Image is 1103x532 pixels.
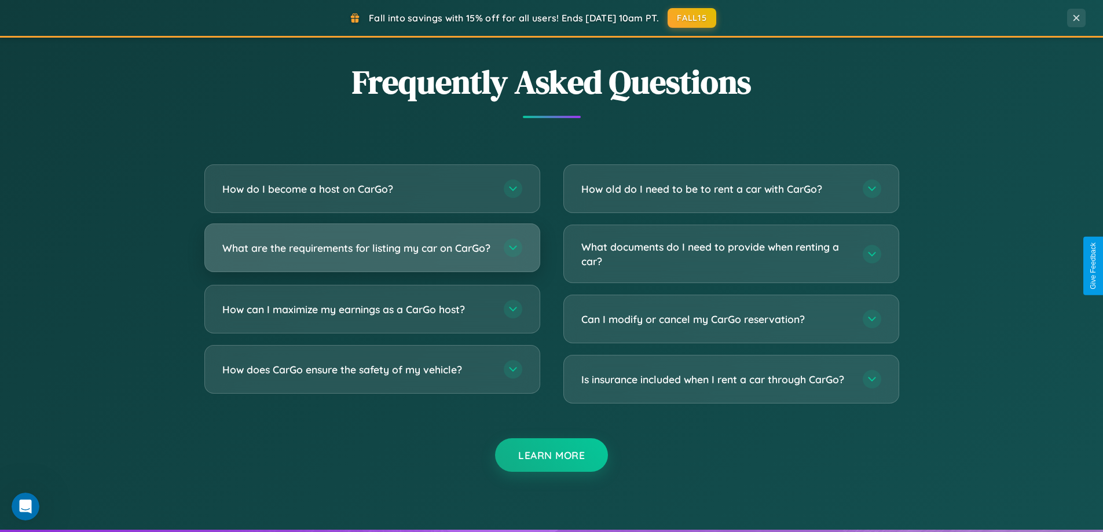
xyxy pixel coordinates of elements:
h3: How does CarGo ensure the safety of my vehicle? [222,362,492,377]
iframe: Intercom live chat [12,493,39,520]
h3: How do I become a host on CarGo? [222,182,492,196]
h3: How old do I need to be to rent a car with CarGo? [581,182,851,196]
h3: Is insurance included when I rent a car through CarGo? [581,372,851,387]
h3: What documents do I need to provide when renting a car? [581,240,851,268]
span: Fall into savings with 15% off for all users! Ends [DATE] 10am PT. [369,12,659,24]
h2: Frequently Asked Questions [204,60,899,104]
div: Give Feedback [1089,243,1097,289]
button: Learn More [495,438,608,472]
h3: How can I maximize my earnings as a CarGo host? [222,302,492,317]
h3: What are the requirements for listing my car on CarGo? [222,241,492,255]
button: FALL15 [668,8,716,28]
h3: Can I modify or cancel my CarGo reservation? [581,312,851,326]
